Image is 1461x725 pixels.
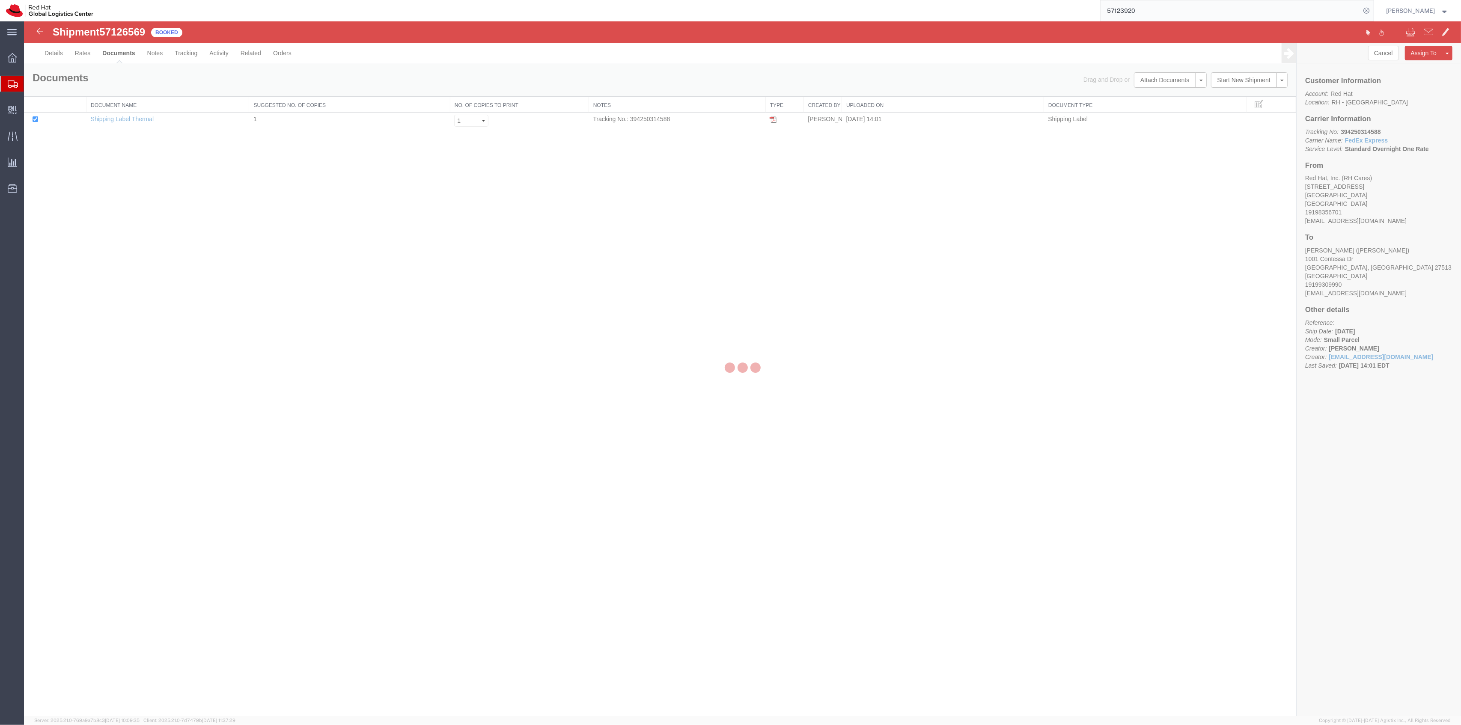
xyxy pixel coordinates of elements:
span: Robert Lomax [1387,6,1435,15]
span: Server: 2025.21.0-769a9a7b8c3 [34,718,140,723]
input: Search for shipment number, reference number [1101,0,1361,21]
button: [PERSON_NAME] [1386,6,1449,16]
img: logo [6,4,93,17]
span: [DATE] 10:09:35 [105,718,140,723]
span: Copyright © [DATE]-[DATE] Agistix Inc., All Rights Reserved [1319,717,1451,724]
span: [DATE] 11:37:29 [202,718,235,723]
span: Client: 2025.21.0-7d7479b [143,718,235,723]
